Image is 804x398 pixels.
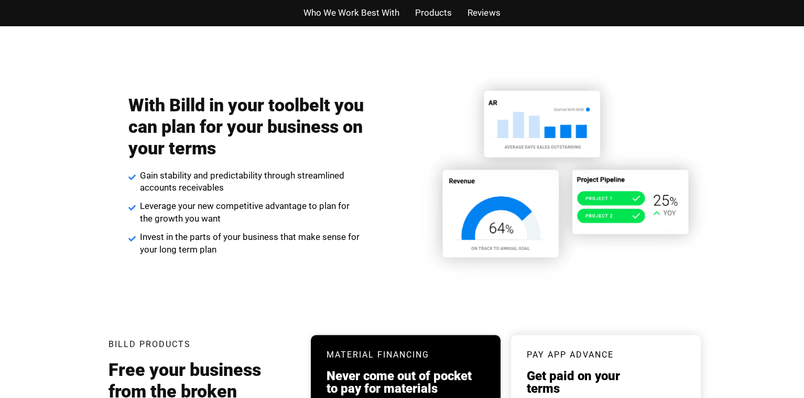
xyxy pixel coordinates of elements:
[527,370,685,395] h3: Get paid on your terms
[327,370,485,395] h3: Never come out of pocket to pay for materials
[128,95,364,159] h2: With Billd in your toolbelt you can plan for your business on your terms
[415,5,452,20] a: Products
[327,351,485,359] h3: Material Financing
[468,5,500,20] a: Reviews
[303,5,399,20] a: Who We Work Best With
[137,200,364,225] span: Leverage your new competitive advantage to plan for the growth you want
[137,231,364,256] span: Invest in the parts of your business that make sense for your long term plan
[108,340,191,349] h3: Billd Products
[527,351,685,359] h3: pay app advance
[137,170,364,195] span: Gain stability and predictability through streamlined accounts receivables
